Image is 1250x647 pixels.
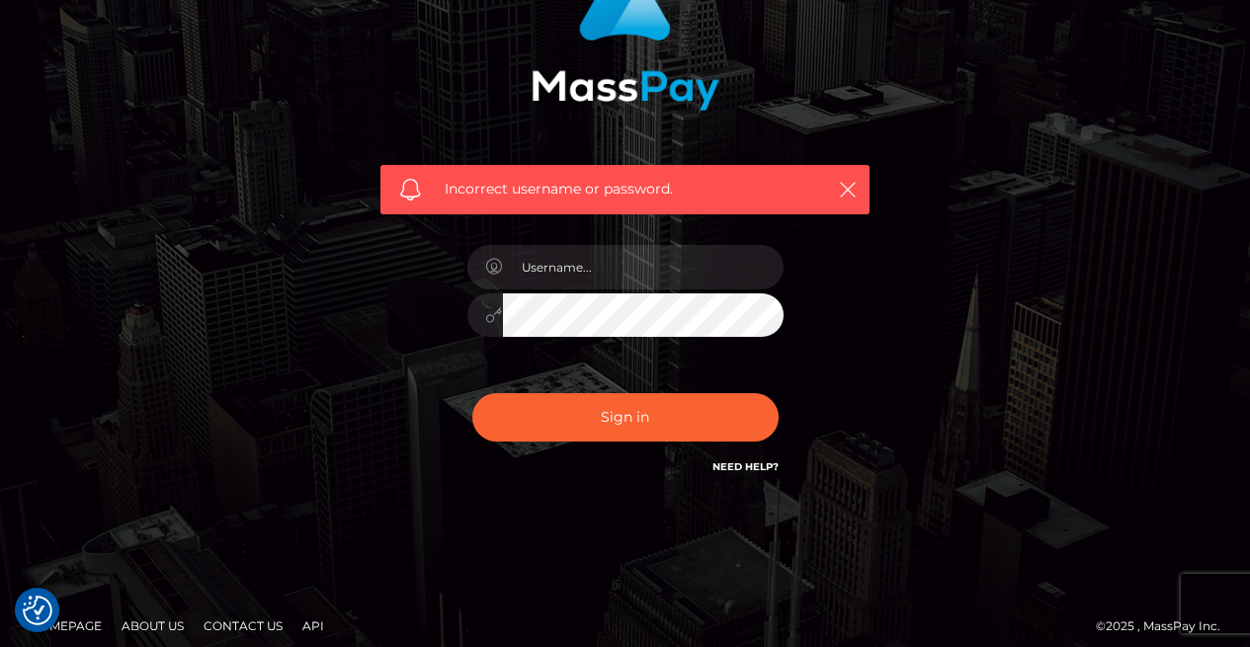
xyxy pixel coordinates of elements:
[23,596,52,625] img: Revisit consent button
[22,610,110,641] a: Homepage
[503,245,784,289] input: Username...
[472,393,779,442] button: Sign in
[712,460,779,473] a: Need Help?
[114,610,192,641] a: About Us
[196,610,291,641] a: Contact Us
[445,179,805,200] span: Incorrect username or password.
[23,596,52,625] button: Consent Preferences
[294,610,332,641] a: API
[1096,615,1235,637] div: © 2025 , MassPay Inc.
